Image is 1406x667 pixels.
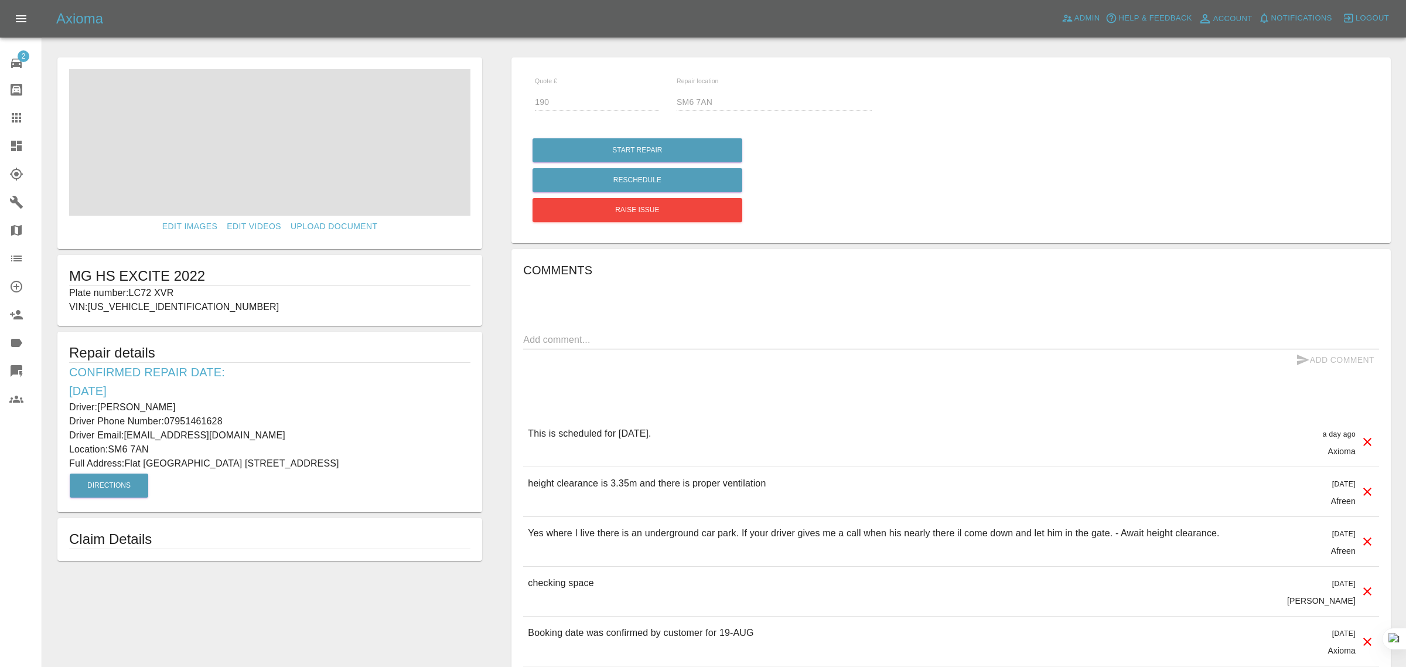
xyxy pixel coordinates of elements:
[533,168,742,192] button: Reschedule
[69,443,470,457] p: Location: SM6 7AN
[69,300,470,314] p: VIN: [US_VEHICLE_IDENTIFICATION_NUMBER]
[18,50,29,62] span: 2
[535,77,557,84] span: Quote £
[69,428,470,443] p: Driver Email: [EMAIL_ADDRESS][DOMAIN_NAME]
[1287,595,1356,607] p: [PERSON_NAME]
[528,576,593,590] p: checking space
[1271,12,1332,25] span: Notifications
[528,427,651,441] p: This is scheduled for [DATE].
[1118,12,1192,25] span: Help & Feedback
[69,400,470,414] p: Driver: [PERSON_NAME]
[56,9,103,28] h5: Axioma
[1332,580,1356,588] span: [DATE]
[1327,645,1356,656] p: Axioma
[69,530,470,549] h1: Claim Details
[1323,430,1356,438] span: a day ago
[533,138,742,162] button: Start Repair
[1213,12,1253,26] span: Account
[286,216,382,237] a: Upload Document
[1195,9,1255,28] a: Account
[1074,12,1100,25] span: Admin
[677,77,719,84] span: Repair location
[1332,480,1356,488] span: [DATE]
[1356,12,1389,25] span: Logout
[523,261,1379,280] h6: Comments
[1332,629,1356,638] span: [DATE]
[7,5,35,33] button: Open drawer
[1059,9,1103,28] a: Admin
[1331,545,1356,557] p: Afreen
[69,363,470,400] h6: Confirmed Repair Date: [DATE]
[69,457,470,471] p: Full Address: Flat [GEOGRAPHIC_DATA] [STREET_ADDRESS]
[69,286,470,300] p: Plate number: LC72 XVR
[158,216,222,237] a: Edit Images
[69,343,470,362] h5: Repair details
[222,216,286,237] a: Edit Videos
[528,526,1219,540] p: Yes where I live there is an underground car park. If your driver gives me a call when his nearly...
[528,626,753,640] p: Booking date was confirmed by customer for 19-AUG
[1327,445,1356,457] p: Axioma
[1332,530,1356,538] span: [DATE]
[69,414,470,428] p: Driver Phone Number: 07951461628
[1331,495,1356,507] p: Afreen
[528,477,766,491] p: height clearance is 3.35m and there is proper ventilation
[1340,9,1392,28] button: Logout
[533,198,742,222] button: Raise issue
[1255,9,1335,28] button: Notifications
[70,474,148,498] button: Directions
[1103,9,1195,28] button: Help & Feedback
[69,267,470,285] h1: MG HS EXCITE 2022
